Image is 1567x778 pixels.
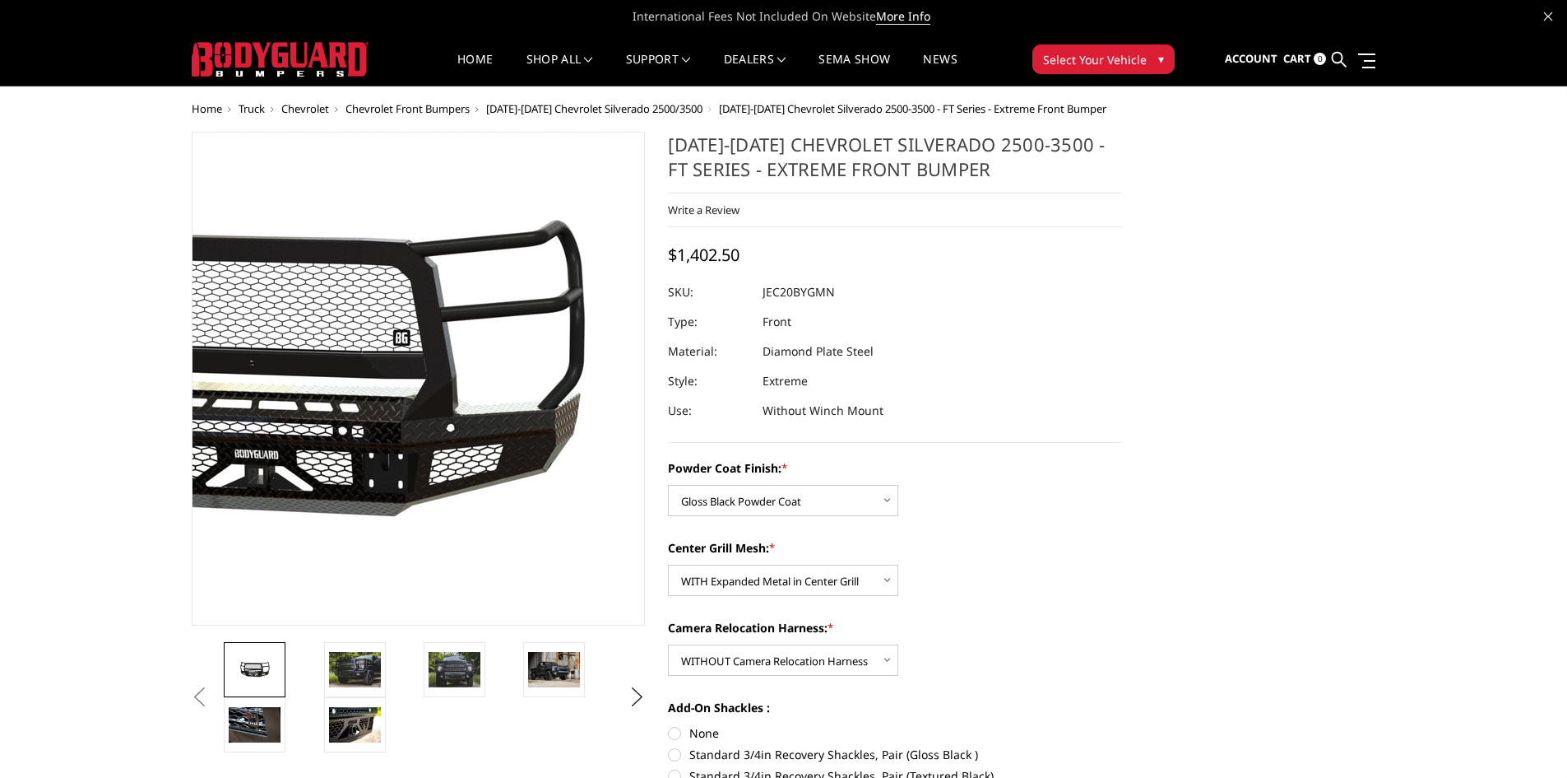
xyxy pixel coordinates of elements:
dd: Without Winch Mount [763,396,883,426]
img: 2020-2023 Chevrolet Silverado 2500-3500 - FT Series - Extreme Front Bumper [329,707,381,742]
a: Truck [239,101,265,116]
button: Next [624,685,649,710]
dt: Material: [668,337,750,366]
dd: JEC20BYGMN [763,277,835,307]
iframe: Chat Widget [1485,699,1567,778]
a: More Info [876,8,930,25]
span: [DATE]-[DATE] Chevrolet Silverado 2500-3500 - FT Series - Extreme Front Bumper [719,101,1106,116]
dt: Type: [668,307,750,337]
span: 0 [1314,53,1326,65]
span: Account [1225,51,1277,66]
dd: Front [763,307,791,337]
a: Account [1225,37,1277,82]
label: None [668,724,1122,742]
img: 2020-2023 Chevrolet Silverado 2500-3500 - FT Series - Extreme Front Bumper [528,652,580,687]
img: 2020-2023 Chevrolet Silverado 2500-3500 - FT Series - Extreme Front Bumper [329,652,381,687]
a: Cart 0 [1283,37,1326,82]
img: 2020-2023 Chevrolet Silverado 2500-3500 - FT Series - Extreme Front Bumper [429,652,480,687]
label: Center Grill Mesh: [668,539,1122,557]
label: Camera Relocation Harness: [668,619,1122,636]
dd: Extreme [763,366,808,396]
a: SEMA Show [818,54,890,86]
span: Cart [1283,51,1311,66]
span: $1,402.50 [668,244,739,266]
a: Home [192,101,222,116]
button: Select Your Vehicle [1032,44,1175,74]
a: News [923,54,957,86]
span: ▾ [1158,50,1164,68]
span: Select Your Vehicle [1043,51,1147,68]
button: Previous [188,685,212,710]
a: shop all [526,54,593,86]
img: 2020-2023 Chevrolet Silverado 2500-3500 - FT Series - Extreme Front Bumper [229,707,280,742]
img: BODYGUARD BUMPERS [192,42,369,77]
dd: Diamond Plate Steel [763,337,874,366]
a: [DATE]-[DATE] Chevrolet Silverado 2500/3500 [486,101,702,116]
a: Home [457,54,493,86]
a: Chevrolet [281,101,329,116]
dt: SKU: [668,277,750,307]
img: 2020-2023 Chevrolet Silverado 2500-3500 - FT Series - Extreme Front Bumper [229,658,280,681]
label: Add-On Shackles : [668,699,1122,716]
dt: Use: [668,396,750,426]
a: Support [626,54,691,86]
a: 2020-2023 Chevrolet Silverado 2500-3500 - FT Series - Extreme Front Bumper [192,132,646,626]
h1: [DATE]-[DATE] Chevrolet Silverado 2500-3500 - FT Series - Extreme Front Bumper [668,132,1122,193]
a: Chevrolet Front Bumpers [345,101,470,116]
label: Standard 3/4in Recovery Shackles, Pair (Gloss Black ) [668,746,1122,763]
a: Write a Review [668,203,739,217]
label: Powder Coat Finish: [668,459,1122,477]
a: Dealers [724,54,786,86]
dt: Style: [668,366,750,396]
